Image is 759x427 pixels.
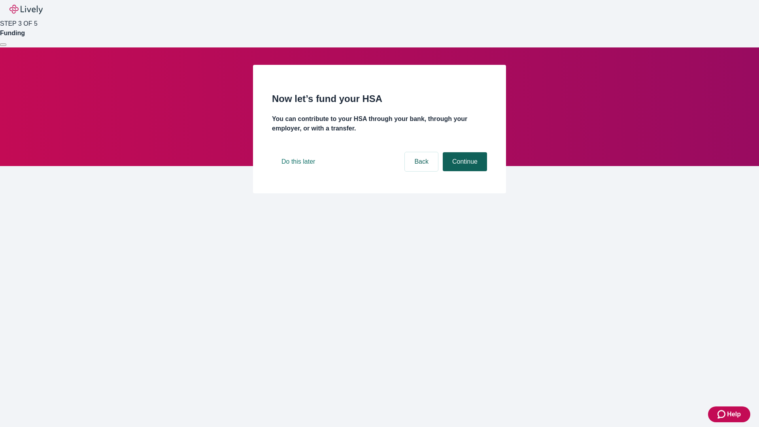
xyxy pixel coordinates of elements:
svg: Zendesk support icon [717,410,727,419]
span: Help [727,410,741,419]
h4: You can contribute to your HSA through your bank, through your employer, or with a transfer. [272,114,487,133]
button: Back [405,152,438,171]
button: Do this later [272,152,325,171]
button: Continue [443,152,487,171]
h2: Now let’s fund your HSA [272,92,487,106]
img: Lively [9,5,43,14]
button: Zendesk support iconHelp [708,406,750,422]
